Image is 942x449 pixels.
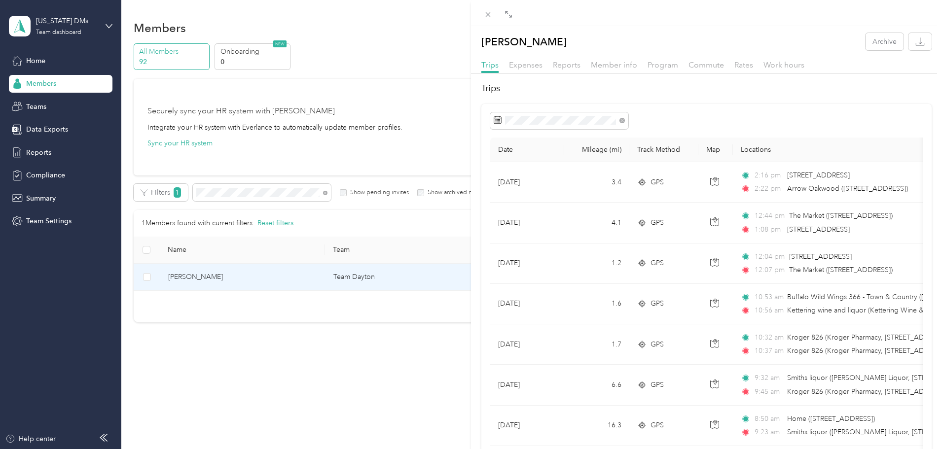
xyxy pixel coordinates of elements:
span: GPS [651,420,664,431]
span: The Market ([STREET_ADDRESS]) [789,266,893,274]
span: Program [648,60,678,69]
th: Map [698,138,733,162]
span: GPS [651,217,664,228]
span: GPS [651,380,664,390]
h2: Trips [481,82,932,95]
span: 12:44 pm [755,210,785,221]
td: [DATE] [490,406,564,446]
span: Expenses [509,60,543,69]
span: Trips [481,60,499,69]
span: Commute [688,60,724,69]
span: 12:04 pm [755,251,785,262]
span: 2:22 pm [755,183,783,194]
td: [DATE] [490,203,564,243]
span: [STREET_ADDRESS] [787,171,850,179]
span: Member info [591,60,637,69]
td: 3.4 [564,162,629,203]
p: [PERSON_NAME] [481,33,567,50]
td: [DATE] [490,162,564,203]
span: Reports [553,60,580,69]
span: GPS [651,298,664,309]
span: The Market ([STREET_ADDRESS]) [789,211,893,220]
span: GPS [651,339,664,350]
span: Arrow Oakwood ([STREET_ADDRESS]) [787,184,908,193]
span: [STREET_ADDRESS] [789,252,852,261]
span: 9:45 am [755,386,783,397]
span: 10:53 am [755,292,783,303]
iframe: Everlance-gr Chat Button Frame [887,394,942,449]
td: [DATE] [490,324,564,365]
td: [DATE] [490,284,564,324]
span: GPS [651,177,664,188]
span: Work hours [763,60,804,69]
span: 9:23 am [755,427,783,438]
span: 10:56 am [755,305,783,316]
th: Mileage (mi) [564,138,629,162]
td: [DATE] [490,365,564,405]
td: 6.6 [564,365,629,405]
span: 2:16 pm [755,170,783,181]
td: 4.1 [564,203,629,243]
button: Archive [866,33,904,50]
span: 9:32 am [755,373,783,383]
td: 1.6 [564,284,629,324]
span: 10:32 am [755,332,783,343]
span: 10:37 am [755,345,783,356]
span: 12:07 pm [755,265,785,276]
td: 1.2 [564,243,629,284]
span: Rates [734,60,753,69]
span: 1:08 pm [755,224,783,235]
td: 16.3 [564,406,629,446]
th: Track Method [629,138,698,162]
td: 1.7 [564,324,629,365]
span: Home ([STREET_ADDRESS]) [787,414,875,423]
th: Date [490,138,564,162]
td: [DATE] [490,243,564,284]
span: [STREET_ADDRESS] [787,225,850,234]
span: GPS [651,258,664,269]
span: 8:50 am [755,414,783,424]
